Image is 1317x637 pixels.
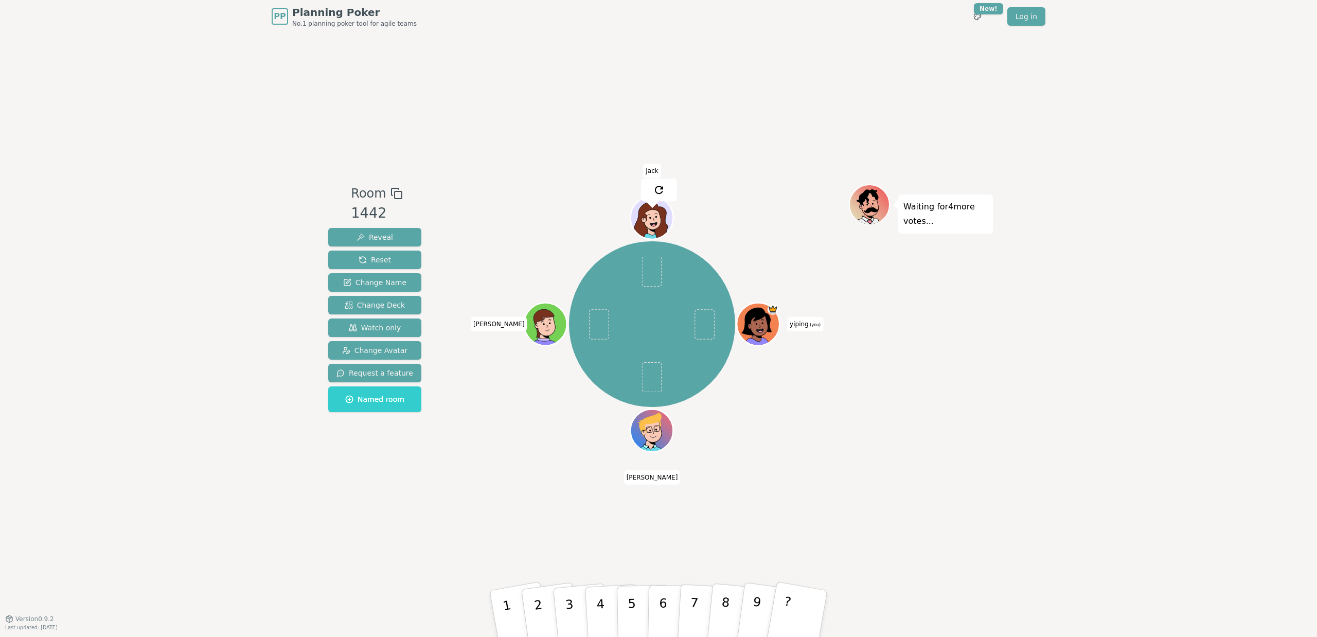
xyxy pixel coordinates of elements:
span: yiping is the host [768,304,778,315]
span: Click to change your name [787,317,823,331]
button: Reveal [328,228,421,246]
img: reset [653,184,665,196]
button: Watch only [328,318,421,337]
span: Change Avatar [342,345,408,356]
span: Version 0.9.2 [15,615,54,623]
span: Watch only [349,323,401,333]
div: 1442 [351,203,402,224]
button: Named room [328,386,421,412]
div: New! [974,3,1003,14]
span: Request a feature [336,368,413,378]
span: Change Deck [345,300,405,310]
span: Planning Poker [292,5,417,20]
span: Change Name [343,277,406,288]
button: Request a feature [328,364,421,382]
span: Reveal [357,232,393,242]
span: Last updated: [DATE] [5,625,58,630]
button: Change Avatar [328,341,421,360]
span: Room [351,184,386,203]
span: Click to change your name [643,164,661,178]
span: Click to change your name [624,470,681,485]
button: Click to change your avatar [738,304,778,344]
button: Version0.9.2 [5,615,54,623]
button: New! [968,7,987,26]
a: PPPlanning PokerNo.1 planning poker tool for agile teams [272,5,417,28]
span: (you) [809,323,821,327]
span: Named room [345,394,404,404]
button: Reset [328,251,421,269]
p: Waiting for 4 more votes... [903,200,988,228]
span: Click to change your name [471,317,527,331]
a: Log in [1007,7,1045,26]
span: No.1 planning poker tool for agile teams [292,20,417,28]
span: Reset [359,255,391,265]
button: Change Deck [328,296,421,314]
span: PP [274,10,286,23]
button: Change Name [328,273,421,292]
